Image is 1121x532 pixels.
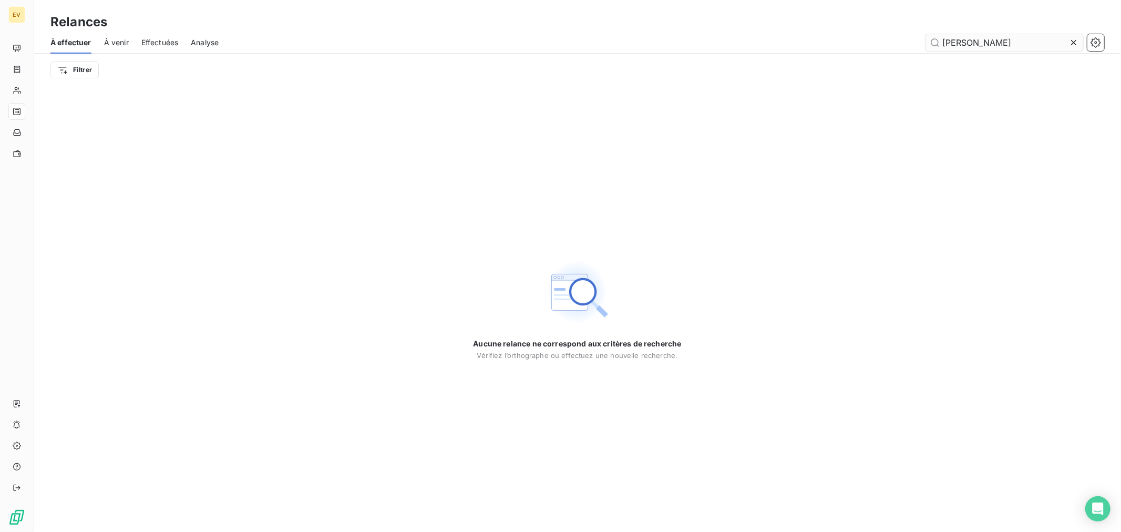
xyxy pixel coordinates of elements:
span: À effectuer [50,37,91,48]
span: Aucune relance ne correspond aux critères de recherche [473,339,681,349]
img: Empty state [543,259,611,326]
input: Rechercher [925,34,1083,51]
div: Open Intercom Messenger [1085,496,1110,521]
span: Analyse [191,37,219,48]
span: À venir [104,37,129,48]
h3: Relances [50,13,107,32]
span: Effectuées [141,37,179,48]
img: Logo LeanPay [8,509,25,526]
button: Filtrer [50,62,99,78]
span: Vérifiez l’orthographe ou effectuez une nouvelle recherche. [477,351,678,360]
div: EV [8,6,25,23]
